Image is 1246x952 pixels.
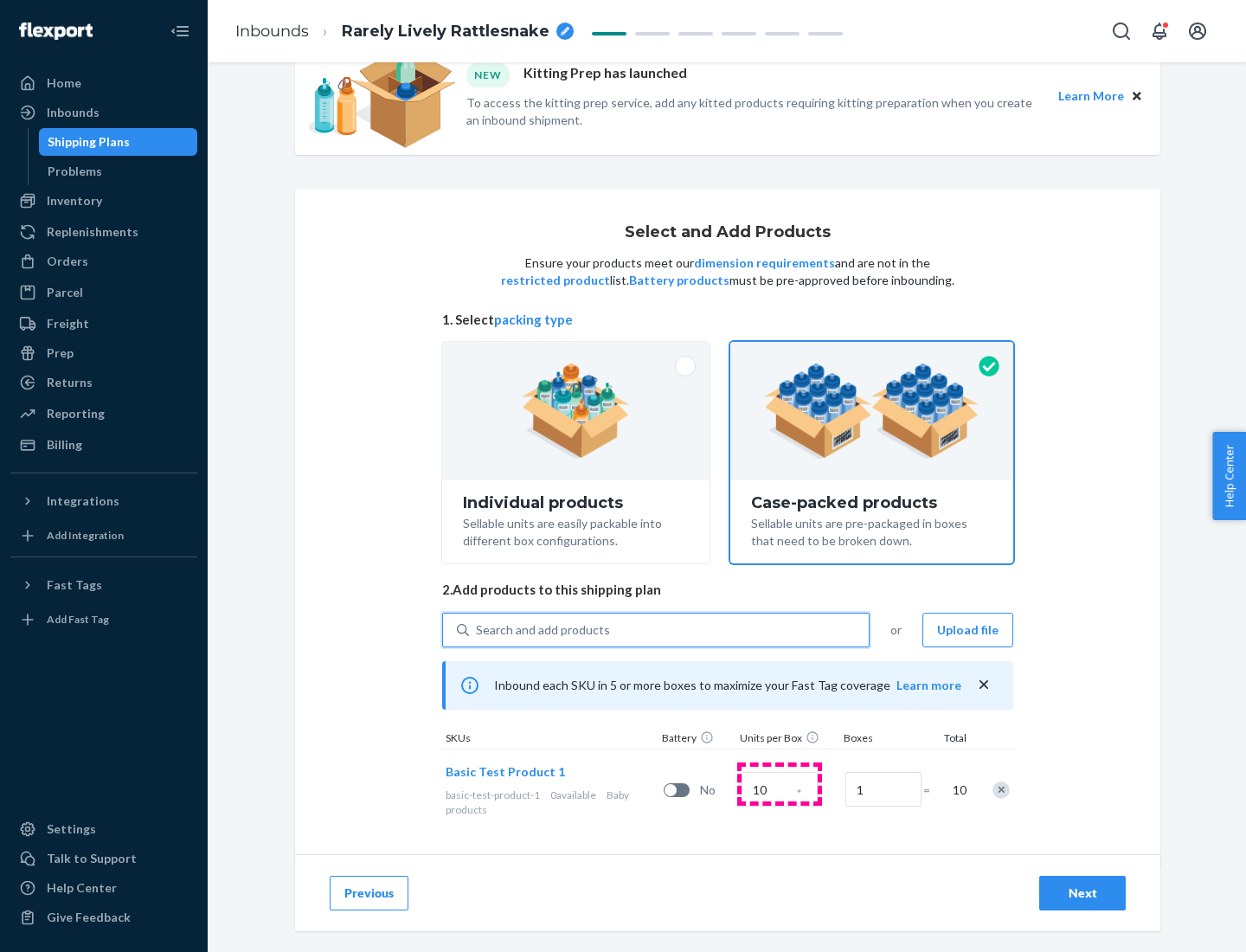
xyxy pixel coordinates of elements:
a: Inbounds [10,99,197,126]
div: Billing [47,436,82,453]
span: 2. Add products to this shipping plan [442,581,1013,599]
a: Problems [39,158,198,185]
div: Settings [47,820,96,838]
a: Parcel [10,279,197,306]
span: or [890,621,902,639]
span: 10 [949,782,967,799]
div: Home [47,74,81,92]
button: Open account menu [1180,14,1215,48]
div: Talk to Support [47,850,137,867]
div: Units per Box [736,730,840,749]
button: restricted product [501,272,610,289]
button: Battery products [629,272,729,289]
button: Fast Tags [10,571,197,599]
div: Individual products [463,494,689,511]
a: Settings [10,815,197,843]
span: 1. Select [442,311,1013,329]
p: Ensure your products meet our and are not in the list. must be pre-approved before inbounding. [499,254,956,289]
div: Prep [47,344,74,362]
div: Add Fast Tag [47,612,109,627]
div: SKUs [442,730,658,749]
div: Remove Item [992,782,1010,799]
input: Case Quantity [742,772,818,807]
ol: breadcrumbs [222,6,588,57]
div: Sellable units are pre-packaged in boxes that need to be broken down. [751,511,992,550]
div: Give Feedback [47,909,131,926]
div: Inbound each SKU in 5 or more boxes to maximize your Fast Tag coverage [442,661,1013,710]
a: Reporting [10,400,197,428]
button: Open notifications [1142,14,1177,48]
a: Inventory [10,187,197,215]
a: Prep [10,339,197,367]
a: Returns [10,369,197,396]
div: Shipping Plans [48,133,130,151]
button: packing type [494,311,573,329]
div: Help Center [47,879,117,897]
span: No [700,782,735,799]
button: dimension requirements [694,254,835,272]
a: Orders [10,248,197,275]
button: Close [1127,87,1146,106]
button: Integrations [10,487,197,515]
button: Help Center [1212,432,1246,520]
div: Sellable units are easily packable into different box configurations. [463,511,689,550]
button: close [975,676,992,694]
button: Next [1039,876,1126,910]
div: Replenishments [47,223,138,241]
a: Inbounds [235,22,309,41]
div: Total [927,730,970,749]
a: Shipping Plans [39,128,198,156]
span: Basic Test Product 1 [446,764,565,779]
div: Problems [48,163,102,180]
p: To access the kitting prep service, add any kitted products requiring kitting preparation when yo... [466,94,1043,129]
div: Returns [47,374,93,391]
div: Boxes [840,730,927,749]
img: Flexport logo [19,23,93,40]
button: Upload file [922,613,1013,647]
div: Integrations [47,492,119,510]
a: Help Center [10,874,197,902]
div: Reporting [47,405,105,422]
a: Home [10,69,197,97]
a: Billing [10,431,197,459]
div: Add Integration [47,528,124,543]
a: Freight [10,310,197,338]
a: Add Integration [10,522,197,550]
span: basic-test-product-1 [446,788,540,801]
div: Orders [47,253,88,270]
div: Fast Tags [47,576,102,594]
button: Previous [330,876,408,910]
button: Basic Test Product 1 [446,763,565,781]
button: Learn More [1058,87,1124,106]
div: Case-packed products [751,494,992,511]
div: Inbounds [47,104,100,121]
button: Give Feedback [10,904,197,931]
span: Rarely Lively Rattlesnake [342,21,549,43]
div: Search and add products [476,621,610,639]
button: Open Search Box [1104,14,1139,48]
a: Add Fast Tag [10,606,197,634]
a: Replenishments [10,218,197,246]
div: Parcel [47,284,83,301]
div: Baby products [446,788,657,817]
p: Kitting Prep has launched [523,63,687,87]
div: Next [1054,884,1111,902]
button: Learn more [896,677,961,694]
img: case-pack.59cecea509d18c883b923b81aeac6d0b.png [764,363,979,459]
div: Freight [47,315,89,332]
h1: Select and Add Products [625,224,831,241]
img: individual-pack.facf35554cb0f1810c75b2bd6df2d64e.png [522,363,630,459]
span: 0 available [550,788,596,801]
input: Number of boxes [845,772,922,807]
div: NEW [466,63,510,87]
span: = [923,782,941,799]
a: Talk to Support [10,845,197,872]
button: Close Navigation [163,14,197,48]
div: Inventory [47,192,102,209]
div: Battery [658,730,736,749]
